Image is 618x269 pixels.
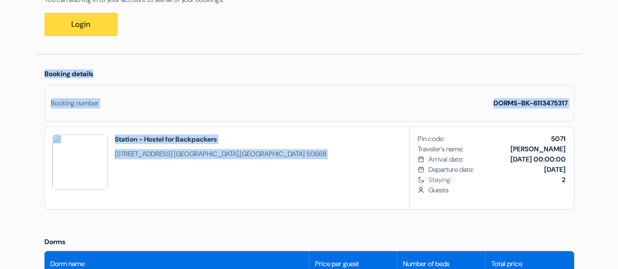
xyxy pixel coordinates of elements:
span: Pin code: [418,134,445,144]
span: Staying: [428,175,565,185]
strong: DORMS-BK-6113475317 [493,99,568,107]
div: Booking number [51,98,99,108]
span: Arrival date: [428,154,463,165]
span: Total price [491,259,522,269]
b: 2 [562,175,566,184]
span: [GEOGRAPHIC_DATA] [174,149,239,158]
span: 50668 [306,149,326,158]
b: 5071 [551,134,566,143]
b: [DATE] [544,165,566,174]
span: Guests [428,185,565,195]
span: Dorm name [50,259,85,269]
span: Price per guest [315,259,359,269]
span: Dorms [44,237,65,246]
img: VzELNQI2UmBTZgFl [52,134,108,190]
b: [DATE] 00:00:00 [511,155,566,164]
span: [GEOGRAPHIC_DATA] [240,149,305,158]
span: [STREET_ADDRESS] [115,149,172,158]
span: Departure date: [428,165,473,175]
b: [PERSON_NAME] [511,145,566,153]
span: Number of beds [403,259,449,269]
span: , [115,149,326,159]
a: Login [44,13,118,36]
h2: Station - Hostel for Backpackers [115,134,326,144]
span: Booking details [44,69,93,78]
span: Traveler’s name: [418,144,464,154]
